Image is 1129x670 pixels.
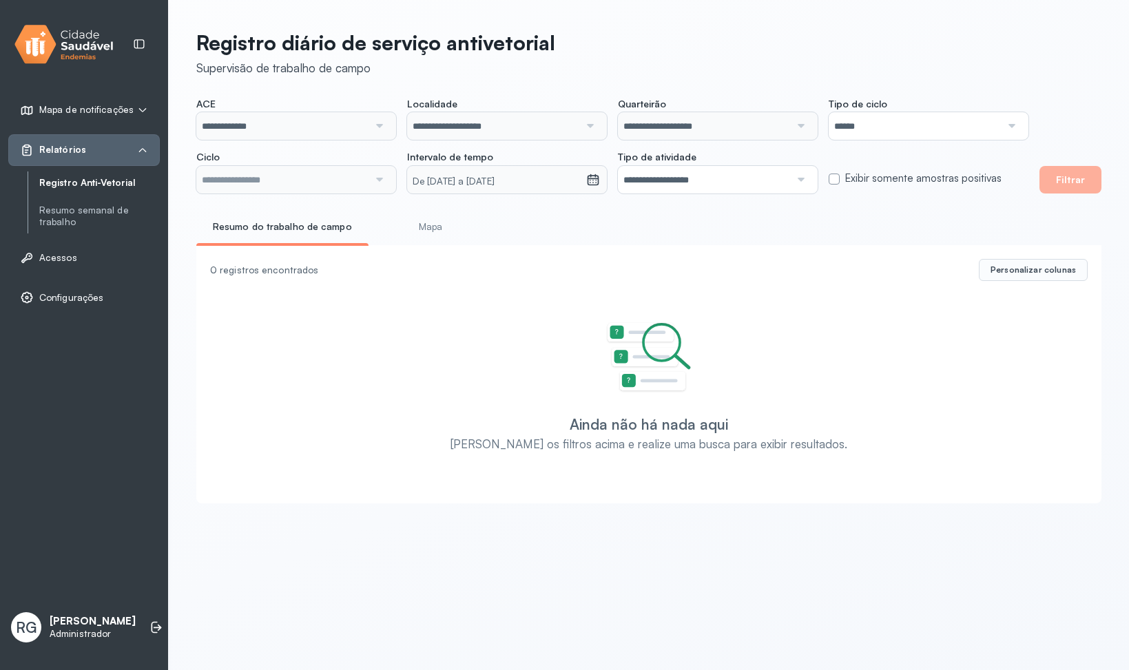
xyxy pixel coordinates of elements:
a: Registro Anti-Vetorial [39,174,160,191]
button: Filtrar [1039,166,1101,193]
div: Supervisão de trabalho de campo [196,61,555,75]
a: Configurações [20,291,148,304]
span: Quarteirão [618,98,666,110]
img: logo.svg [14,22,114,67]
span: Ciclo [196,151,220,163]
span: Personalizar colunas [991,264,1076,275]
span: RG [16,618,37,636]
a: Registro Anti-Vetorial [39,177,160,189]
a: Resumo do trabalho de campo [196,216,369,238]
small: De [DATE] a [DATE] [413,175,581,189]
span: Intervalo de tempo [407,151,493,163]
p: Administrador [50,628,136,640]
p: Registro diário de serviço antivetorial [196,30,555,55]
a: Resumo semanal de trabalho [39,202,160,231]
span: Acessos [39,252,77,264]
p: [PERSON_NAME] [50,615,136,628]
a: Acessos [20,251,148,264]
span: Tipo de atividade [618,151,696,163]
div: [PERSON_NAME] os filtros acima e realize uma busca para exibir resultados. [450,437,847,451]
span: ACE [196,98,216,110]
span: Configurações [39,292,103,304]
span: Localidade [407,98,457,110]
div: 0 registros encontrados [210,264,968,276]
button: Personalizar colunas [979,259,1088,281]
a: Mapa [380,216,481,238]
a: Resumo semanal de trabalho [39,205,160,228]
label: Exibir somente amostras positivas [845,172,1002,185]
span: Relatórios [39,144,86,156]
span: Mapa de notificações [39,104,134,116]
div: Ainda não há nada aqui [570,415,728,433]
img: Imagem de Empty State [606,322,692,393]
span: Tipo de ciclo [829,98,887,110]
